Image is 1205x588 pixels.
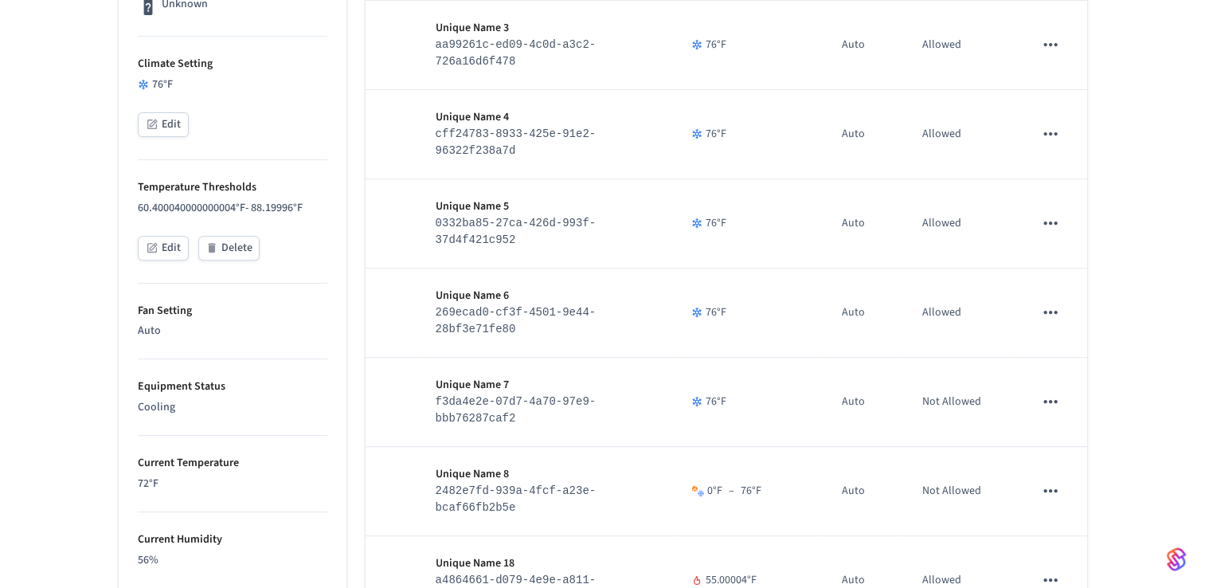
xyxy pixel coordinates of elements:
[691,484,704,497] img: Heat Cool
[823,1,904,90] td: Auto
[138,76,327,93] div: 76 °F
[436,109,653,126] p: Unique Name 4
[138,476,327,492] p: 72 °F
[903,90,1015,179] td: Allowed
[707,483,761,500] div: 0 °F 76 °F
[823,269,904,358] td: Auto
[436,38,597,68] code: aa99261c-ed09-4c0d-a3c2-726a16d6f478
[691,37,804,53] div: 76 °F
[138,112,189,137] button: Edit
[823,447,904,536] td: Auto
[138,200,327,217] p: 60.400040000000004 °F - 88.19996 °F
[823,179,904,269] td: Auto
[691,394,804,410] div: 76 °F
[138,303,327,319] p: Fan Setting
[903,1,1015,90] td: Allowed
[138,378,327,395] p: Equipment Status
[691,126,804,143] div: 76 °F
[1167,547,1186,572] img: SeamLogoGradient.69752ec5.svg
[436,127,597,157] code: cff24783-8933-425e-91e2-96322f238a7d
[138,552,327,569] p: 56%
[436,377,653,394] p: Unique Name 7
[138,399,327,416] p: Cooling
[903,179,1015,269] td: Allowed
[903,269,1015,358] td: Allowed
[436,306,597,335] code: 269ecad0-cf3f-4501-9e44-28bf3e71fe80
[198,236,260,261] button: Delete
[436,217,597,246] code: 0332ba85-27ca-426d-993f-37d4f421c952
[436,20,653,37] p: Unique Name 3
[138,179,327,196] p: Temperature Thresholds
[138,323,327,339] p: Auto
[903,447,1015,536] td: Not Allowed
[436,288,653,304] p: Unique Name 6
[903,358,1015,447] td: Not Allowed
[436,484,597,514] code: 2482e7fd-939a-4fcf-a23e-bcaf66fb2b5e
[138,455,327,472] p: Current Temperature
[436,198,653,215] p: Unique Name 5
[436,466,653,483] p: Unique Name 8
[138,56,327,73] p: Climate Setting
[138,531,327,548] p: Current Humidity
[436,555,653,572] p: Unique Name 18
[729,483,734,500] span: –
[823,90,904,179] td: Auto
[691,304,804,321] div: 76 °F
[691,215,804,232] div: 76 °F
[138,236,189,261] button: Edit
[436,395,597,425] code: f3da4e2e-07d7-4a70-97e9-bbb76287caf2
[823,358,904,447] td: Auto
